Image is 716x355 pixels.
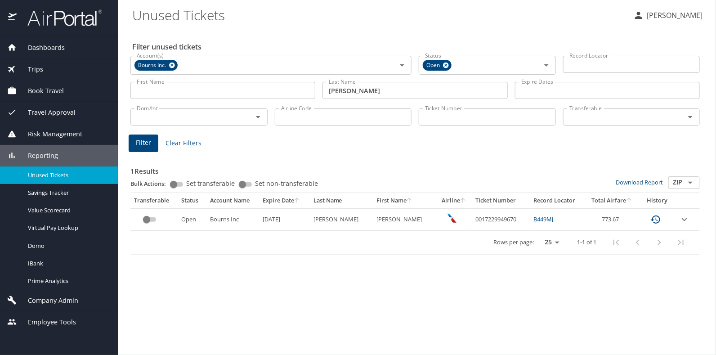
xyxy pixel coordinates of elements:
[28,171,107,180] span: Unused Tickets
[28,277,107,285] span: Prime Analytics
[684,111,697,123] button: Open
[130,161,700,176] h3: 1 Results
[310,193,373,208] th: Last Name
[17,43,65,53] span: Dashboards
[17,317,76,327] span: Employee Tools
[132,1,626,29] h1: Unused Tickets
[310,208,373,230] td: [PERSON_NAME]
[207,208,260,230] td: Bourns Inc
[577,239,596,245] p: 1-1 of 1
[134,60,178,71] div: Bourns Inc.
[186,180,235,187] span: Set transferable
[493,239,534,245] p: Rows per page:
[679,214,690,225] button: expand row
[472,193,530,208] th: Ticket Number
[18,9,102,27] img: airportal-logo.png
[533,215,553,223] a: B449MJ
[616,178,663,186] a: Download Report
[630,7,706,23] button: [PERSON_NAME]
[423,60,452,71] div: Open
[130,193,700,255] table: custom pagination table
[17,108,76,117] span: Travel Approval
[537,236,563,249] select: rows per page
[28,242,107,250] span: Domo
[259,208,309,230] td: [DATE]
[436,193,472,208] th: Airline
[460,198,466,204] button: sort
[540,59,553,72] button: Open
[17,296,78,306] span: Company Admin
[129,135,158,152] button: Filter
[294,198,300,204] button: sort
[130,180,173,188] p: Bulk Actions:
[207,193,260,208] th: Account Name
[530,193,585,208] th: Record Locator
[407,198,413,204] button: sort
[17,151,58,161] span: Reporting
[8,9,18,27] img: icon-airportal.png
[178,193,207,208] th: Status
[178,208,207,230] td: Open
[136,137,151,148] span: Filter
[166,138,201,149] span: Clear Filters
[644,10,703,21] p: [PERSON_NAME]
[255,180,318,187] span: Set non-transferable
[132,40,702,54] h2: Filter unused tickets
[259,193,309,208] th: Expire Date
[626,198,633,204] button: sort
[134,61,171,70] span: Bourns Inc.
[423,61,445,70] span: Open
[17,129,82,139] span: Risk Management
[639,193,676,208] th: History
[17,86,64,96] span: Book Travel
[134,197,175,205] div: Transferable
[585,208,639,230] td: 773.67
[252,111,264,123] button: Open
[373,208,436,230] td: [PERSON_NAME]
[28,206,107,215] span: Value Scorecard
[447,214,456,223] img: American Airlines
[17,64,43,74] span: Trips
[162,135,205,152] button: Clear Filters
[472,208,530,230] td: 0017229949670
[585,193,639,208] th: Total Airfare
[28,259,107,268] span: IBank
[684,176,697,189] button: Open
[373,193,436,208] th: First Name
[28,224,107,232] span: Virtual Pay Lookup
[396,59,408,72] button: Open
[28,189,107,197] span: Savings Tracker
